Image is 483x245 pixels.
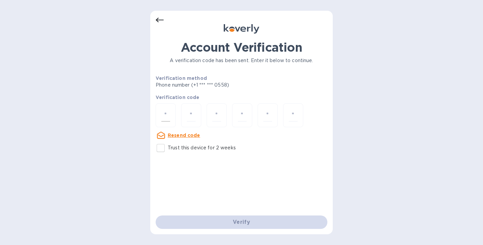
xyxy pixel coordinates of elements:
p: Verification code [156,94,327,101]
p: Phone number (+1 *** *** 0558) [156,82,280,89]
h1: Account Verification [156,40,327,54]
b: Verification method [156,76,207,81]
u: Resend code [168,133,200,138]
p: Trust this device for 2 weeks [168,144,236,151]
p: A verification code has been sent. Enter it below to continue. [156,57,327,64]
